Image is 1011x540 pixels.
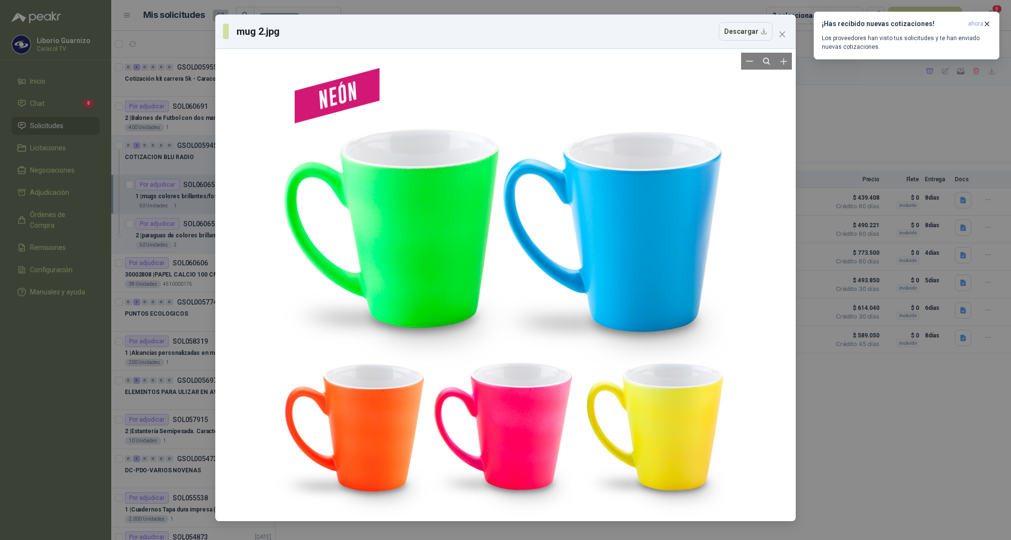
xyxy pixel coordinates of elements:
[814,12,999,59] button: ¡Has recibido nuevas cotizaciones!ahora Los proveedores han visto tus solicitudes y te han enviad...
[774,27,790,42] button: Close
[822,34,991,51] p: Los proveedores han visto tus solicitudes y te han enviado nuevas cotizaciones.
[741,53,758,70] button: Zoom out
[822,20,964,28] h3: ¡Has recibido nuevas cotizaciones!
[758,53,775,70] button: Reset zoom
[968,20,983,28] span: ahora
[775,53,792,70] button: Zoom in
[237,24,282,39] h3: mug 2.jpg
[719,22,773,41] button: Descargar
[778,30,786,38] span: close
